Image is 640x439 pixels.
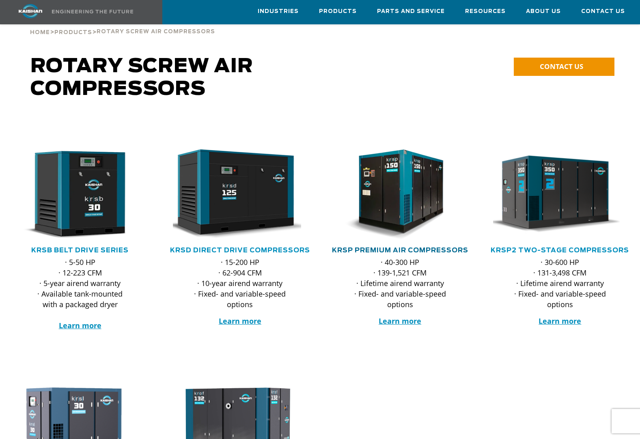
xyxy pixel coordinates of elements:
[581,7,625,16] span: Contact Us
[97,29,215,34] span: Rotary Screw Air Compressors
[491,247,629,254] a: KRSP2 Two-Stage Compressors
[319,0,357,22] a: Products
[465,0,506,22] a: Resources
[319,7,357,16] span: Products
[52,10,133,13] img: Engineering the future
[377,0,445,22] a: Parts and Service
[526,0,561,22] a: About Us
[509,257,611,310] p: · 30-600 HP · 131-3,498 CFM · Lifetime airend warranty · Fixed- and variable-speed options
[59,321,101,330] a: Learn more
[465,7,506,16] span: Resources
[30,30,50,35] span: Home
[327,149,461,240] img: krsp150
[258,7,299,16] span: Industries
[31,247,129,254] a: KRSB Belt Drive Series
[514,58,614,76] a: CONTACT US
[219,316,261,326] a: Learn more
[487,149,621,240] img: krsp350
[581,0,625,22] a: Contact Us
[526,7,561,16] span: About Us
[173,149,307,240] div: krsd125
[258,0,299,22] a: Industries
[189,257,291,310] p: · 15-200 HP · 62-904 CFM · 10-year airend warranty · Fixed- and variable-speed options
[30,28,50,36] a: Home
[333,149,467,240] div: krsp150
[539,316,581,326] a: Learn more
[167,149,301,240] img: krsd125
[332,247,468,254] a: KRSP Premium Air Compressors
[13,149,147,240] div: krsb30
[377,7,445,16] span: Parts and Service
[379,316,421,326] a: Learn more
[540,62,583,71] span: CONTACT US
[54,28,92,36] a: Products
[54,30,92,35] span: Products
[29,257,131,331] p: · 5-50 HP · 12-223 CFM · 5-year airend warranty · Available tank-mounted with a packaged dryer
[349,257,451,310] p: · 40-300 HP · 139-1,521 CFM · Lifetime airend warranty · Fixed- and variable-speed options
[493,149,627,240] div: krsp350
[30,57,253,99] span: Rotary Screw Air Compressors
[170,247,310,254] a: KRSD Direct Drive Compressors
[7,149,141,240] img: krsb30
